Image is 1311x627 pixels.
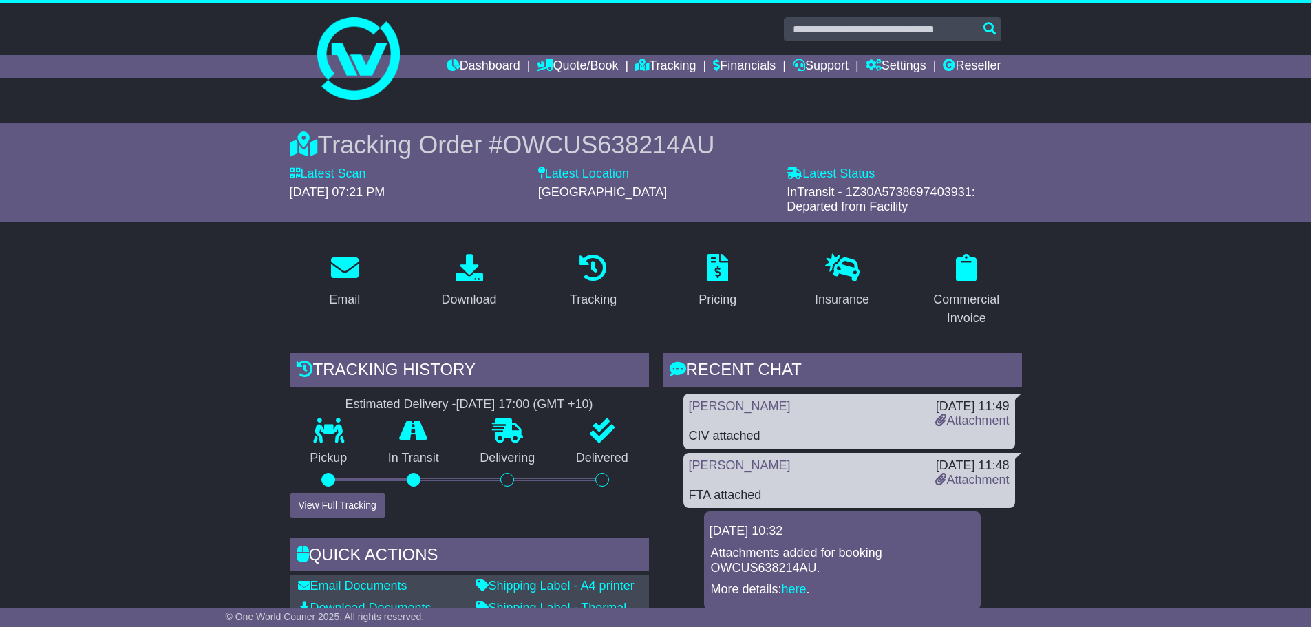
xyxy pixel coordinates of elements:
[710,524,975,539] div: [DATE] 10:32
[367,451,460,466] p: In Transit
[689,458,791,472] a: [PERSON_NAME]
[699,290,736,309] div: Pricing
[290,493,385,518] button: View Full Tracking
[226,611,425,622] span: © One World Courier 2025. All rights reserved.
[866,55,926,78] a: Settings
[538,185,667,199] span: [GEOGRAPHIC_DATA]
[555,451,649,466] p: Delivered
[787,185,975,214] span: InTransit - 1Z30A5738697403931: Departed from Facility
[476,579,635,593] a: Shipping Label - A4 printer
[290,167,366,182] label: Latest Scan
[456,397,593,412] div: [DATE] 17:00 (GMT +10)
[570,290,617,309] div: Tracking
[690,249,745,314] a: Pricing
[537,55,618,78] a: Quote/Book
[290,353,649,390] div: Tracking history
[290,538,649,575] div: Quick Actions
[782,582,807,596] a: here
[329,290,360,309] div: Email
[711,546,974,575] p: Attachments added for booking OWCUS638214AU.
[935,473,1009,487] a: Attachment
[441,290,496,309] div: Download
[911,249,1022,332] a: Commercial Invoice
[298,579,407,593] a: Email Documents
[689,429,1010,444] div: CIV attached
[663,353,1022,390] div: RECENT CHAT
[432,249,505,314] a: Download
[290,397,649,412] div: Estimated Delivery -
[689,488,1010,503] div: FTA attached
[711,582,974,597] p: More details: .
[635,55,696,78] a: Tracking
[793,55,849,78] a: Support
[815,290,869,309] div: Insurance
[447,55,520,78] a: Dashboard
[713,55,776,78] a: Financials
[538,167,629,182] label: Latest Location
[935,458,1009,474] div: [DATE] 11:48
[290,451,368,466] p: Pickup
[787,167,875,182] label: Latest Status
[502,131,714,159] span: OWCUS638214AU
[298,601,431,615] a: Download Documents
[561,249,626,314] a: Tracking
[290,185,385,199] span: [DATE] 07:21 PM
[806,249,878,314] a: Insurance
[920,290,1013,328] div: Commercial Invoice
[320,249,369,314] a: Email
[689,399,791,413] a: [PERSON_NAME]
[460,451,556,466] p: Delivering
[290,130,1022,160] div: Tracking Order #
[935,399,1009,414] div: [DATE] 11:49
[943,55,1001,78] a: Reseller
[935,414,1009,427] a: Attachment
